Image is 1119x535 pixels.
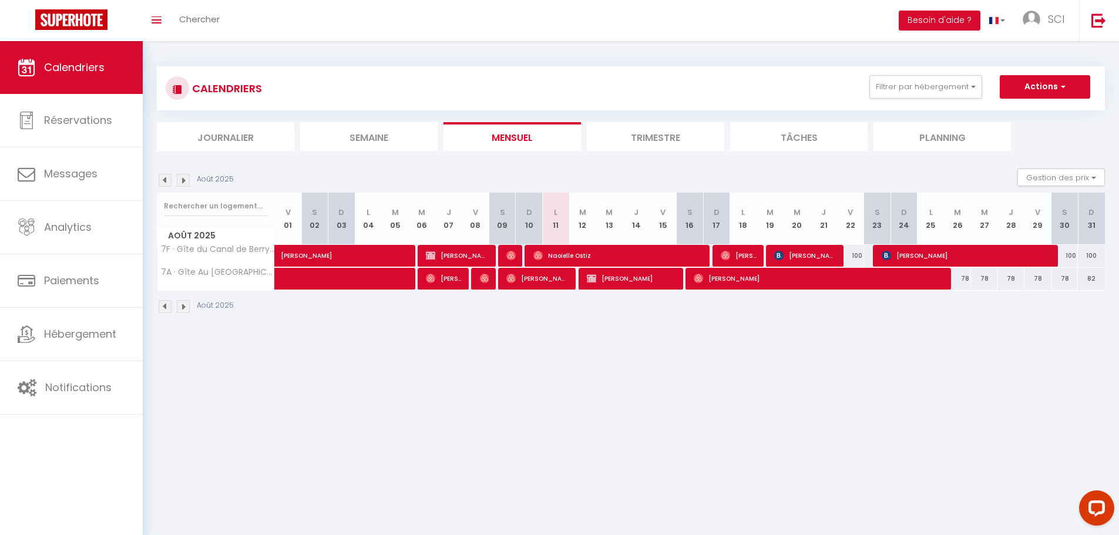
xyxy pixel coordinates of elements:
[579,207,586,218] abbr: M
[837,245,864,267] div: 100
[382,193,409,245] th: 05
[918,193,945,245] th: 25
[784,193,811,245] th: 20
[634,207,639,218] abbr: J
[500,207,505,218] abbr: S
[426,244,489,267] span: [PERSON_NAME]
[338,207,344,218] abbr: D
[794,207,801,218] abbr: M
[489,193,516,245] th: 09
[1024,268,1051,290] div: 78
[526,207,532,218] abbr: D
[1017,169,1105,186] button: Gestion des prix
[159,245,277,254] span: 7F · Gîte du Canal de Berry II /Beauval/ 6 personnes
[355,193,382,245] th: 04
[157,227,274,244] span: Août 2025
[446,207,451,218] abbr: J
[197,174,234,185] p: Août 2025
[159,268,277,277] span: 7A · Gîte Au [GEOGRAPHIC_DATA] /[GEOGRAPHIC_DATA]/4 personnes/parking
[45,380,112,395] span: Notifications
[837,193,864,245] th: 22
[757,193,784,245] th: 19
[821,207,826,218] abbr: J
[721,244,757,267] span: [PERSON_NAME]
[506,267,569,290] span: [PERSON_NAME]
[730,193,757,245] th: 18
[703,193,730,245] th: 17
[623,193,650,245] th: 14
[1051,193,1078,245] th: 30
[848,207,853,218] abbr: V
[312,207,317,218] abbr: S
[1048,12,1064,26] span: SCI
[882,244,1053,267] span: [PERSON_NAME]
[660,207,666,218] abbr: V
[944,193,971,245] th: 26
[741,207,745,218] abbr: L
[392,207,399,218] abbr: M
[408,193,435,245] th: 06
[730,122,868,151] li: Tâches
[1009,207,1013,218] abbr: J
[901,207,907,218] abbr: D
[714,207,720,218] abbr: D
[275,245,302,267] a: [PERSON_NAME]
[473,207,478,218] abbr: V
[971,268,998,290] div: 78
[328,193,355,245] th: 03
[1078,193,1105,245] th: 31
[587,122,724,151] li: Trimestre
[1035,207,1040,218] abbr: V
[596,193,623,245] th: 13
[676,193,703,245] th: 16
[606,207,613,218] abbr: M
[516,193,543,245] th: 10
[44,113,112,127] span: Réservations
[1023,11,1040,28] img: ...
[954,207,961,218] abbr: M
[1062,207,1067,218] abbr: S
[998,268,1025,290] div: 78
[1078,245,1105,267] div: 100
[480,267,489,290] span: [PERSON_NAME]
[971,193,998,245] th: 27
[418,207,425,218] abbr: M
[687,207,693,218] abbr: S
[929,207,933,218] abbr: L
[1091,13,1106,28] img: logout
[1078,268,1105,290] div: 82
[164,196,268,217] input: Rechercher un logement...
[767,207,774,218] abbr: M
[157,122,294,151] li: Journalier
[285,207,291,218] abbr: V
[891,193,918,245] th: 24
[462,193,489,245] th: 08
[281,238,416,261] span: [PERSON_NAME]
[1000,75,1090,99] button: Actions
[435,193,462,245] th: 07
[774,244,837,267] span: [PERSON_NAME]
[569,193,596,245] th: 12
[899,11,980,31] button: Besoin d'aide ?
[44,60,105,75] span: Calendriers
[998,193,1025,245] th: 28
[275,193,302,245] th: 01
[533,244,704,267] span: Naoielle Ostiz
[1051,245,1078,267] div: 100
[650,193,677,245] th: 15
[300,122,438,151] li: Semaine
[554,207,557,218] abbr: L
[810,193,837,245] th: 21
[367,207,370,218] abbr: L
[506,244,515,267] span: Dilek Bildik
[944,268,971,290] div: 78
[443,122,581,151] li: Mensuel
[1051,268,1078,290] div: 78
[44,327,116,341] span: Hébergement
[694,267,946,290] span: [PERSON_NAME]
[869,75,982,99] button: Filtrer par hébergement
[197,300,234,311] p: Août 2025
[189,75,262,102] h3: CALENDRIERS
[44,166,98,181] span: Messages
